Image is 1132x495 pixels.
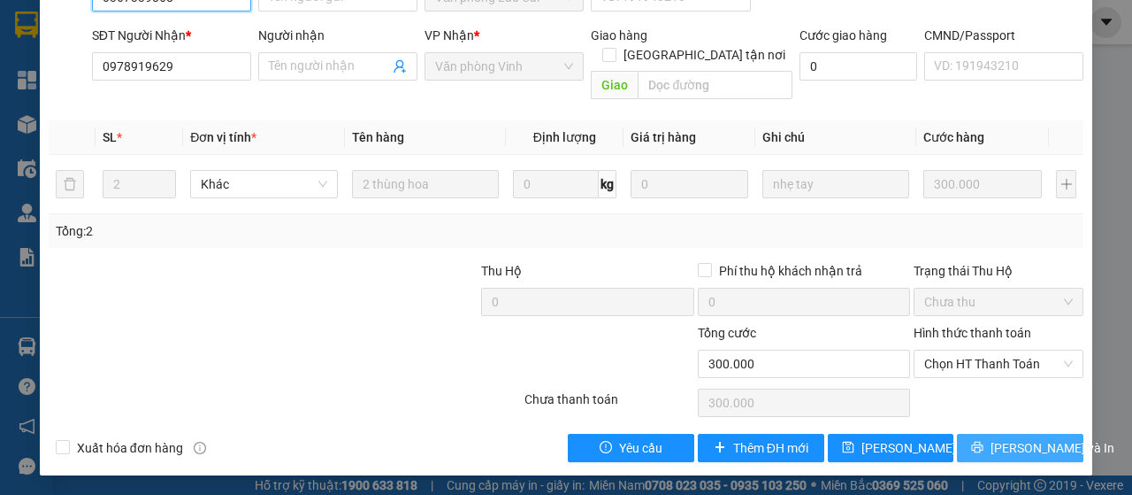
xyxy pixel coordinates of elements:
span: Khác [201,171,326,197]
span: Xuất hóa đơn hàng [70,438,190,458]
span: exclamation-circle [600,441,612,455]
div: Chưa thanh toán [523,390,696,421]
span: Định lượng [533,130,596,144]
h2: PM9Q3TF2 [10,103,142,132]
button: exclamation-circleYêu cầu [568,434,694,462]
div: CMND/Passport [924,26,1083,45]
div: SĐT Người Nhận [92,26,251,45]
span: save [842,441,854,455]
button: save[PERSON_NAME] thay đổi [828,434,954,462]
span: user-add [393,59,407,73]
input: Cước giao hàng [799,52,917,81]
span: Cước hàng [923,130,984,144]
span: Chọn HT Thanh Toán [924,351,1073,377]
div: Trạng thái Thu Hộ [914,261,1083,281]
span: Giao [591,71,638,99]
span: [PERSON_NAME] thay đổi [861,438,1003,458]
span: Giao hàng [591,28,647,43]
span: Tên hàng [352,130,404,144]
input: VD: Bàn, Ghế [352,170,499,198]
span: plus [714,441,726,455]
label: Cước giao hàng [799,28,887,43]
span: Tổng cước [698,326,756,340]
input: 0 [631,170,748,198]
span: Thu Hộ [481,264,522,278]
span: info-circle [194,442,206,454]
span: VP Nhận [424,28,474,43]
div: Tổng: 2 [56,221,439,241]
span: Văn phòng Vinh [435,53,573,80]
span: kg [599,170,616,198]
span: Yêu cầu [619,438,662,458]
span: printer [971,441,983,455]
b: [DOMAIN_NAME] [236,14,427,43]
input: 0 [923,170,1042,198]
span: Phí thu hộ khách nhận trả [712,261,869,281]
b: [PERSON_NAME] (Vinh - Sapa) [74,22,265,90]
h2: VP Nhận: Văn phòng Vinh [93,103,427,214]
button: printer[PERSON_NAME] và In [957,434,1083,462]
span: [GEOGRAPHIC_DATA] tận nơi [616,45,792,65]
button: plusThêm ĐH mới [698,434,824,462]
th: Ghi chú [755,120,916,155]
span: Giá trị hàng [631,130,696,144]
span: Đơn vị tính [190,130,256,144]
button: plus [1056,170,1076,198]
input: Ghi Chú [762,170,909,198]
label: Hình thức thanh toán [914,326,1031,340]
span: Thêm ĐH mới [733,438,808,458]
input: Dọc đường [638,71,792,99]
button: delete [56,170,84,198]
span: SL [103,130,117,144]
span: [PERSON_NAME] và In [990,438,1114,458]
span: Chưa thu [924,289,1073,315]
div: Người nhận [258,26,417,45]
